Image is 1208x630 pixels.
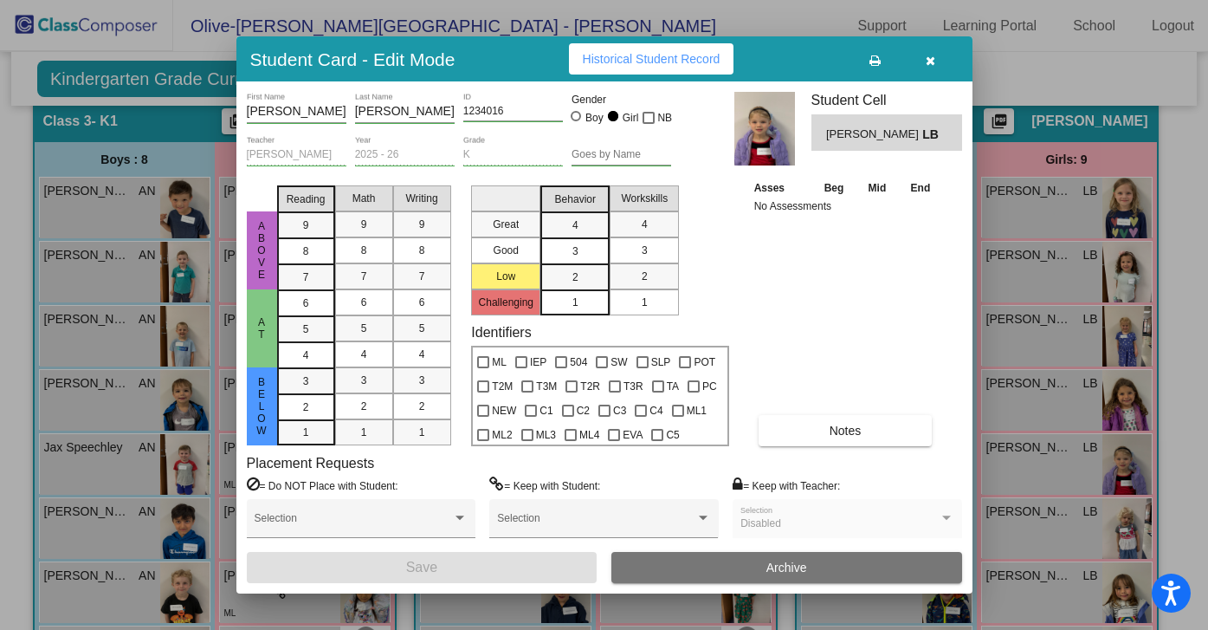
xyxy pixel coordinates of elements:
[492,425,512,445] span: ML2
[287,192,326,207] span: Reading
[303,244,309,259] span: 8
[247,149,346,161] input: teacher
[536,376,557,397] span: T3M
[489,477,600,494] label: = Keep with Student:
[463,106,563,118] input: Enter ID
[577,400,590,421] span: C2
[572,218,578,233] span: 4
[651,352,671,373] span: SLP
[585,110,604,126] div: Boy
[361,295,367,310] span: 6
[419,295,425,310] span: 6
[642,269,648,284] span: 2
[623,425,643,445] span: EVA
[405,191,437,206] span: Writing
[247,552,598,583] button: Save
[463,149,563,161] input: grade
[856,179,898,198] th: Mid
[303,321,309,337] span: 5
[766,561,807,575] span: Archive
[622,110,639,126] div: Girl
[572,244,578,259] span: 3
[419,373,425,388] span: 3
[303,347,309,363] span: 4
[623,376,643,397] span: T3R
[811,92,962,108] h3: Student Cell
[572,270,578,285] span: 2
[570,352,587,373] span: 504
[303,218,309,233] span: 9
[247,455,375,471] label: Placement Requests
[419,243,425,258] span: 8
[811,179,856,198] th: Beg
[361,425,367,440] span: 1
[492,352,507,373] span: ML
[361,243,367,258] span: 8
[580,376,600,397] span: T2R
[254,220,269,281] span: ABove
[355,149,455,161] input: year
[667,376,679,397] span: TA
[759,415,933,446] button: Notes
[352,191,376,206] span: Math
[666,425,679,445] span: C5
[247,477,398,494] label: = Do NOT Place with Student:
[539,400,552,421] span: C1
[898,179,943,198] th: End
[303,270,309,285] span: 7
[687,400,707,421] span: ML1
[361,321,367,336] span: 5
[733,477,840,494] label: = Keep with Teacher:
[361,373,367,388] span: 3
[621,191,668,206] span: Workskills
[611,552,962,583] button: Archive
[254,376,269,437] span: Below
[740,517,781,529] span: Disabled
[361,347,367,362] span: 4
[610,352,627,373] span: SW
[569,43,734,75] button: Historical Student Record
[419,269,425,284] span: 7
[361,269,367,284] span: 7
[492,400,516,421] span: NEW
[419,425,425,440] span: 1
[530,352,546,373] span: IEP
[613,400,626,421] span: C3
[649,400,662,421] span: C4
[250,49,455,70] h3: Student Card - Edit Mode
[361,399,367,414] span: 2
[555,192,596,207] span: Behavior
[750,198,943,215] td: No Assessments
[303,373,309,389] span: 3
[572,295,578,310] span: 1
[657,107,672,128] span: NB
[826,126,922,144] span: [PERSON_NAME]
[303,425,309,440] span: 1
[642,243,648,258] span: 3
[492,376,513,397] span: T2M
[579,425,599,445] span: ML4
[419,321,425,336] span: 5
[406,560,437,575] span: Save
[694,352,715,373] span: POT
[536,425,556,445] span: ML3
[830,424,862,438] span: Notes
[303,296,309,311] span: 6
[922,126,946,144] span: LB
[254,316,269,341] span: At
[471,324,531,341] label: Identifiers
[583,52,720,66] span: Historical Student Record
[419,347,425,362] span: 4
[572,92,671,107] mat-label: Gender
[642,217,648,232] span: 4
[642,295,648,310] span: 1
[303,399,309,415] span: 2
[419,399,425,414] span: 2
[750,179,812,198] th: Asses
[361,217,367,232] span: 9
[419,217,425,232] span: 9
[702,376,717,397] span: PC
[572,149,671,161] input: goes by name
